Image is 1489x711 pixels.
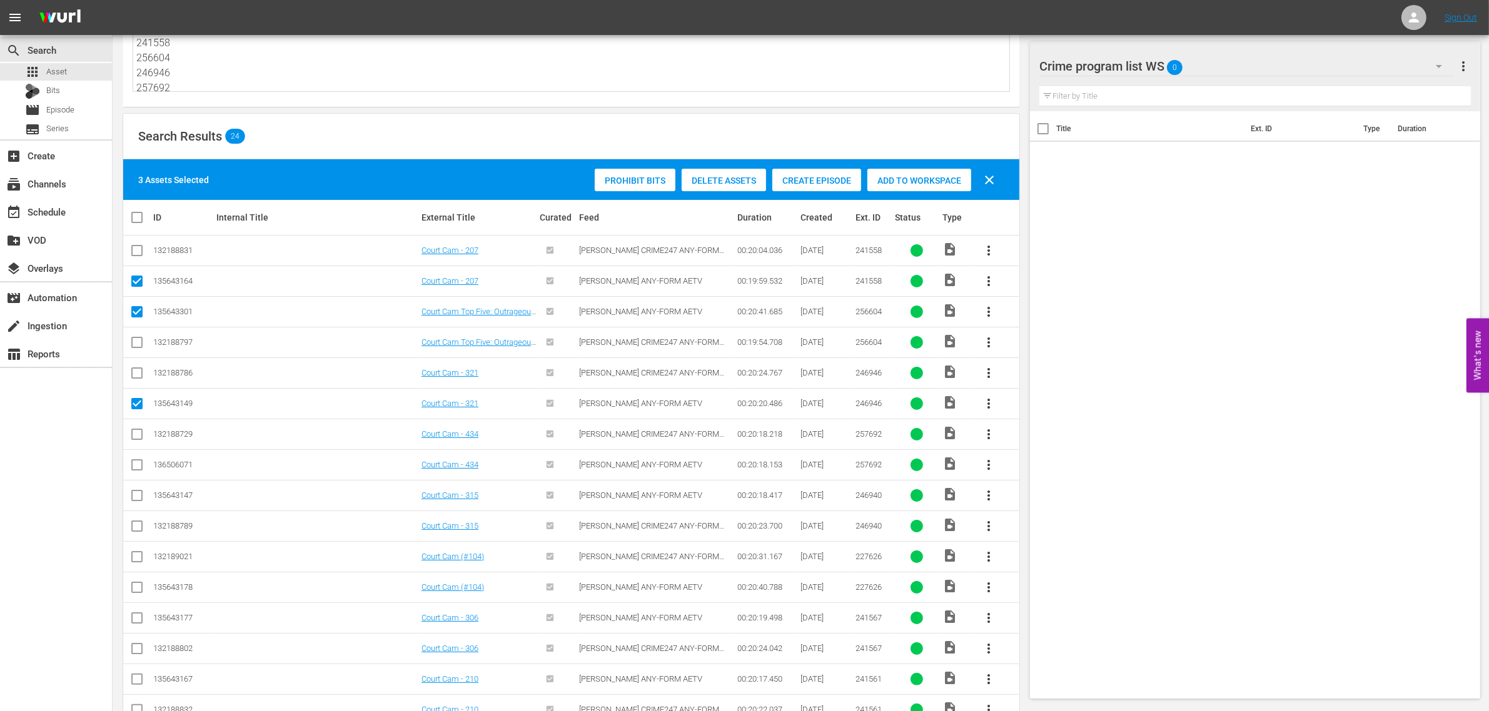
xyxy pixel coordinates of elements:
button: more_vert [974,603,1004,633]
span: Video [942,609,957,624]
span: more_vert [981,519,996,534]
div: 00:20:24.042 [737,644,797,653]
span: Asset [25,64,40,79]
div: 00:20:17.450 [737,674,797,684]
a: Court Cam - 434 [421,429,478,439]
a: Court Cam Top Five: Outrageous Escapes [421,307,536,326]
span: Video [942,425,957,440]
button: more_vert [974,236,1004,266]
span: 246940 [856,521,882,530]
span: Video [942,303,957,318]
span: Create [6,149,21,164]
span: clear [982,172,997,187]
span: Video [942,395,957,410]
span: more_vert [981,549,996,564]
th: Ext. ID [1244,111,1356,146]
span: [PERSON_NAME] ANY-FORM AETV [579,674,702,684]
span: more_vert [981,672,996,687]
span: Video [942,640,957,655]
span: [PERSON_NAME] ANY-FORM AETV [579,399,702,408]
span: more_vert [981,335,996,350]
div: [DATE] [800,674,852,684]
div: 135643301 [153,307,213,316]
div: 00:19:59.532 [737,276,797,286]
span: more_vert [981,488,996,503]
span: more_vert [981,427,996,442]
span: Video [942,548,957,563]
div: 00:19:54.708 [737,337,797,347]
div: 135643178 [153,582,213,592]
a: Court Cam - 321 [421,399,478,408]
span: Video [942,456,957,471]
button: clear [974,165,1004,195]
div: Status [895,212,939,222]
div: 132188786 [153,368,213,377]
span: more_vert [981,457,996,472]
button: more_vert [1456,51,1471,81]
div: Crime program list WS [1039,49,1454,84]
span: 241561 [856,674,882,684]
div: 00:20:40.788 [737,582,797,592]
span: Search Results [138,129,222,144]
button: more_vert [974,480,1004,510]
a: Court Cam - 210 [421,674,478,684]
span: 246946 [856,399,882,408]
button: Prohibit Bits [595,169,675,191]
div: External Title [421,212,536,222]
span: VOD [6,233,21,248]
div: [DATE] [800,368,852,377]
span: Overlays [6,261,21,276]
div: 00:20:18.218 [737,429,797,439]
span: 24 [225,132,245,141]
button: more_vert [974,266,1004,296]
span: Search [6,43,21,58]
div: Created [800,212,852,222]
div: 132188797 [153,337,213,347]
div: 136506071 [153,460,213,469]
div: 3 Assets Selected [138,174,209,186]
span: Episode [46,104,74,116]
button: more_vert [974,358,1004,388]
div: 135643147 [153,490,213,500]
span: Ingestion [6,319,21,334]
span: Channels [6,177,21,192]
span: [PERSON_NAME] ANY-FORM AETV [579,582,702,592]
span: [PERSON_NAME] CRIME247 ANY-FORM AETV [579,552,724,570]
span: more_vert [981,580,996,595]
a: Sign Out [1445,12,1477,22]
th: Duration [1390,111,1465,146]
div: [DATE] [800,337,852,347]
div: 00:20:18.417 [737,490,797,500]
div: Internal Title [216,212,418,222]
span: more_vert [981,274,996,289]
span: Schedule [6,205,21,220]
div: 00:20:24.767 [737,368,797,377]
span: [PERSON_NAME] CRIME247 ANY-FORM AETV [579,644,724,662]
a: Court Cam - 207 [421,246,478,255]
span: [PERSON_NAME] ANY-FORM AETV [579,613,702,622]
span: Video [942,670,957,685]
span: [PERSON_NAME] CRIME247 ANY-FORM AETV [579,246,724,264]
div: 132188729 [153,429,213,439]
div: 00:20:41.685 [737,307,797,316]
th: Type [1356,111,1390,146]
a: Court Cam - 315 [421,490,478,500]
div: 00:20:18.153 [737,460,797,469]
div: Type [942,212,970,222]
div: [DATE] [800,552,852,561]
span: menu [8,10,23,25]
button: more_vert [974,511,1004,541]
span: more_vert [981,304,996,319]
div: 135643164 [153,276,213,286]
div: [DATE] [800,307,852,316]
button: Delete Assets [682,169,766,191]
div: 135643177 [153,613,213,622]
a: Court Cam (#104) [421,582,484,592]
a: Court Cam - 434 [421,460,478,469]
div: Ext. ID [856,212,891,222]
div: Duration [737,212,797,222]
div: 00:20:19.498 [737,613,797,622]
span: Video [942,487,957,502]
span: Add to Workspace [867,176,971,186]
button: more_vert [974,327,1004,357]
